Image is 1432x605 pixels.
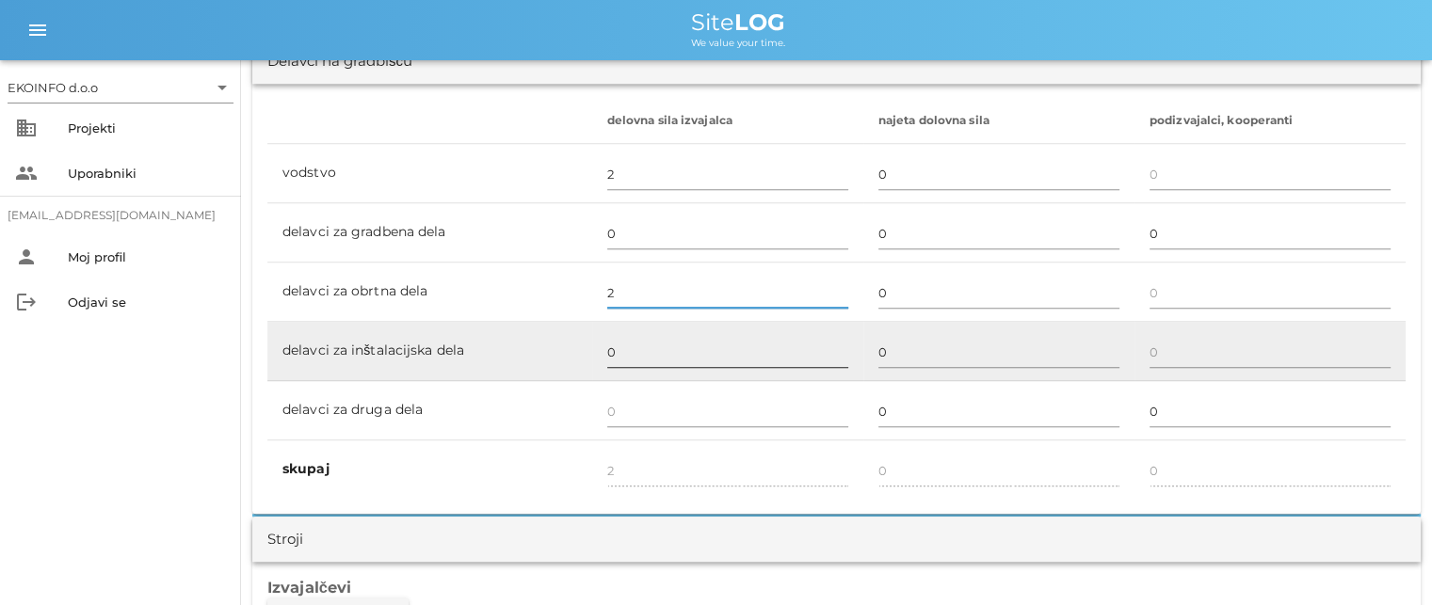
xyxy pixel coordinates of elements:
[878,278,1119,308] input: 0
[282,460,330,477] b: skupaj
[691,37,785,49] span: We value your time.
[1164,402,1432,605] iframe: Chat Widget
[734,8,785,36] b: LOG
[8,79,98,96] div: EKOINFO d.o.o
[68,166,226,181] div: Uporabniki
[15,246,38,268] i: person
[26,19,49,41] i: menu
[267,577,1406,597] h3: Izvajalčevi
[267,322,592,381] td: delavci za inštalacijska dela
[68,295,226,310] div: Odjavi se
[68,249,226,264] div: Moj profil
[1150,159,1391,189] input: 0
[1150,278,1391,308] input: 0
[15,162,38,184] i: people
[607,218,848,248] input: 0
[878,159,1119,189] input: 0
[68,120,226,135] div: Projekti
[1164,402,1432,605] div: Pripomoček za klepet
[15,117,38,139] i: business
[267,51,412,72] div: Delavci na gradbišču
[267,529,303,550] div: Stroji
[607,278,848,308] input: 0
[878,337,1119,367] input: 0
[1150,337,1391,367] input: 0
[592,99,863,144] th: delovna sila izvajalca
[1150,396,1391,426] input: 0
[267,144,592,203] td: vodstvo
[607,337,848,367] input: 0
[863,99,1134,144] th: najeta dolovna sila
[211,76,233,99] i: arrow_drop_down
[267,203,592,263] td: delavci za gradbena dela
[267,263,592,322] td: delavci za obrtna dela
[607,396,848,426] input: 0
[267,381,592,440] td: delavci za druga dela
[1150,218,1391,248] input: 0
[8,72,233,103] div: EKOINFO d.o.o
[1134,99,1406,144] th: podizvajalci, kooperanti
[15,291,38,313] i: logout
[607,159,848,189] input: 0
[878,218,1119,248] input: 0
[878,396,1119,426] input: 0
[691,8,785,36] span: Site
